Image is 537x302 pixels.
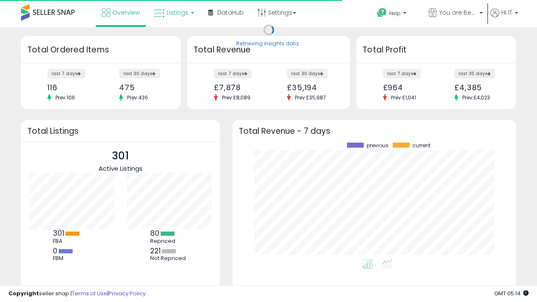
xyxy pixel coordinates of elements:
label: last 7 days [47,69,85,78]
label: last 30 days [454,69,495,78]
b: 0 [53,246,57,256]
b: 80 [150,228,159,238]
span: Listings [167,8,188,17]
label: last 7 days [214,69,252,78]
span: previous [367,143,388,148]
label: last 7 days [383,69,421,78]
a: Hi IT [490,8,518,27]
span: Overview [112,8,140,17]
label: last 30 days [287,69,328,78]
div: Not Repriced [150,255,188,262]
span: You are Beautiful ([GEOGRAPHIC_DATA]) [439,8,477,17]
span: Help [389,10,401,17]
h3: Total Revenue [193,44,344,56]
p: 301 [99,148,143,164]
span: Hi IT [501,8,512,17]
div: Repriced [150,238,188,245]
label: last 30 days [119,69,160,78]
i: Get Help [377,8,387,18]
span: Prev: £8,089 [218,94,255,101]
span: current [412,143,430,148]
a: Help [370,1,421,27]
div: £4,385 [454,83,501,92]
span: Prev: 436 [123,94,152,101]
strong: Copyright [8,289,39,297]
h3: Total Revenue - 7 days [239,128,510,134]
div: Retrieving insights data.. [236,40,301,48]
h3: Total Profit [362,44,510,56]
h3: Total Ordered Items [27,44,175,56]
span: 2025-10-7 05:14 GMT [494,289,529,297]
h3: Total Listings [27,128,214,134]
a: Privacy Policy [109,289,146,297]
span: Prev: 106 [51,94,79,101]
b: 221 [150,246,161,256]
div: 116 [47,83,94,92]
b: 301 [53,228,64,238]
span: Prev: £4,023 [458,94,494,101]
div: FBA [53,238,91,245]
div: £964 [383,83,430,92]
span: Prev: £35,987 [291,94,330,101]
div: FBM [53,255,91,262]
a: Terms of Use [72,289,107,297]
div: £35,194 [287,83,335,92]
div: seller snap | | [8,290,146,298]
span: Active Listings [99,164,143,173]
span: DataHub [217,8,244,17]
div: £7,878 [214,83,262,92]
span: Prev: £1,041 [387,94,420,101]
div: 475 [119,83,166,92]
